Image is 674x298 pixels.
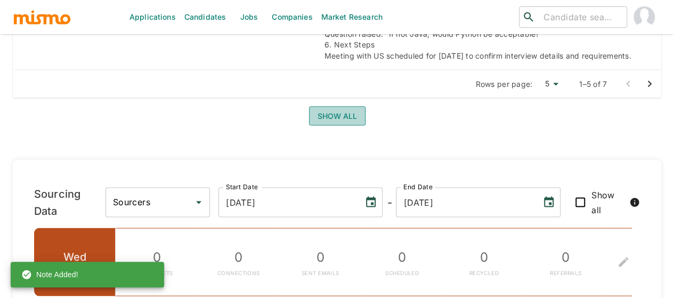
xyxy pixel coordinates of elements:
p: 0 [217,246,260,268]
p: Rows per page: [476,78,533,89]
input: Candidate search [539,10,622,25]
h6: Wed [62,248,87,265]
button: Choose date, selected date is Oct 8, 2025 [538,191,559,213]
p: 0 [469,246,499,268]
p: 0 [385,246,419,268]
img: Maia Reyes [634,6,655,28]
h6: Sourcing Data [34,185,105,219]
button: Open [191,195,206,210]
p: 0 [302,246,339,268]
div: 5 [537,76,562,91]
div: To edit the metrics, please select a sourcer first. [606,228,631,296]
h6: - [387,194,392,211]
button: Show all [309,106,366,126]
img: logo [13,9,71,25]
input: MM/DD/YYYY [396,187,533,217]
span: Show all [591,187,626,217]
p: 0 [141,246,173,268]
p: SCHEDULED [385,268,419,278]
p: 1–5 of 7 [579,78,607,89]
svg: When checked, all metrics, including those with zero values, will be displayed. [629,197,640,207]
button: Choose date, selected date is Oct 2, 2025 [360,191,381,213]
input: MM/DD/YYYY [218,187,356,217]
div: Note Added! [21,265,78,284]
p: RECYCLED [469,268,499,278]
label: End Date [403,182,432,191]
button: Go to next page [639,73,660,94]
p: 0 [550,246,581,268]
p: CONNECTIONS [217,268,260,278]
p: REFERRALS [550,268,581,278]
label: Start Date [226,182,258,191]
p: SENT EMAILS [302,268,339,278]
